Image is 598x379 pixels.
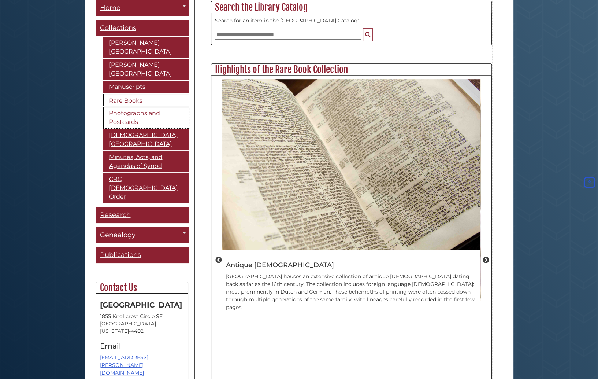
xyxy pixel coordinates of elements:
h2: Highlights of the Rare Book Collection [211,64,491,76]
a: Manuscripts [103,81,189,93]
p: Search for an item in the [GEOGRAPHIC_DATA] Catalog: [215,17,488,25]
p: [GEOGRAPHIC_DATA] houses an extensive collection of antique [DEMOGRAPHIC_DATA] dating back as far... [226,273,477,311]
a: [PERSON_NAME][GEOGRAPHIC_DATA] [103,59,189,80]
button: Previous [215,257,222,264]
a: CRC [DEMOGRAPHIC_DATA] Order [103,173,189,203]
i: Search [365,31,371,37]
h2: Contact Us [96,282,188,294]
span: Home [100,4,120,12]
a: Publications [96,247,189,264]
h2: Search the Library Catalog [211,1,491,13]
button: Search [363,28,373,41]
a: Rare Books [103,94,189,107]
span: Collections [100,24,136,32]
a: Collections [96,20,189,37]
a: Genealogy [96,227,189,244]
a: Photographs and Postcards [103,107,189,129]
strong: [GEOGRAPHIC_DATA] [100,301,182,310]
span: Publications [100,251,141,259]
span: Research [100,211,131,219]
a: [PERSON_NAME][GEOGRAPHIC_DATA] [103,37,189,58]
a: Research [96,207,189,224]
a: Back to Top [583,179,596,185]
button: Next [482,257,490,264]
h4: Email [100,342,184,350]
img: antique bible rare books [222,79,480,250]
a: Minutes, Acts, and Agendas of Synod [103,151,189,173]
a: [EMAIL_ADDRESS][PERSON_NAME][DOMAIN_NAME] [100,354,148,376]
a: [DEMOGRAPHIC_DATA][GEOGRAPHIC_DATA] [103,129,189,151]
h3: Antique [DEMOGRAPHIC_DATA] [226,261,477,269]
address: 1855 Knollcrest Circle SE [GEOGRAPHIC_DATA][US_STATE]-4402 [100,313,184,335]
span: Genealogy [100,231,135,239]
